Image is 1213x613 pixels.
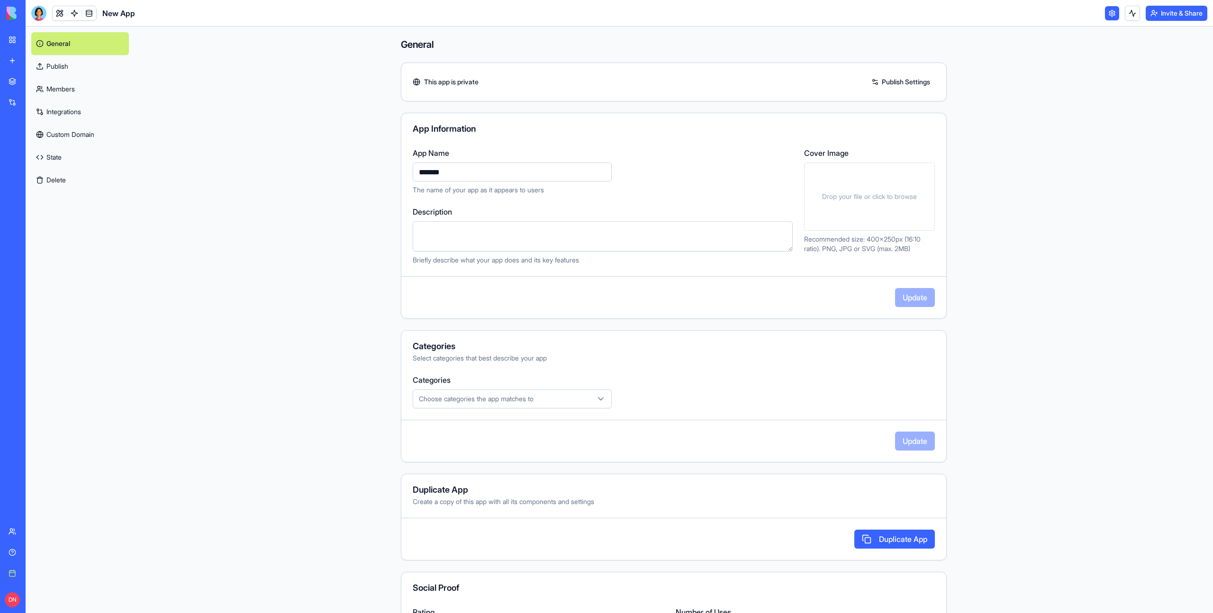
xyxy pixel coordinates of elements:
[822,192,917,201] span: Drop your file or click to browse
[413,486,935,494] div: Duplicate App
[867,74,935,90] a: Publish Settings
[413,497,935,506] div: Create a copy of this app with all its components and settings
[413,389,612,408] button: Choose categories the app matches to
[7,7,65,20] img: logo
[102,8,135,19] span: New App
[31,32,129,55] a: General
[413,374,935,386] label: Categories
[31,146,129,169] a: State
[413,185,793,195] p: The name of your app as it appears to users
[424,77,479,87] span: This app is private
[804,234,935,253] p: Recommended size: 400x250px (16:10 ratio). PNG, JPG or SVG (max. 2MB)
[1146,6,1207,21] button: Invite & Share
[31,123,129,146] a: Custom Domain
[5,592,20,607] span: DN
[31,78,129,100] a: Members
[854,530,935,549] button: Duplicate App
[413,353,935,363] div: Select categories that best describe your app
[401,38,947,51] h4: General
[413,206,793,217] label: Description
[413,125,935,133] div: App Information
[31,169,129,191] button: Delete
[419,394,534,404] span: Choose categories the app matches to
[804,147,935,159] label: Cover Image
[31,55,129,78] a: Publish
[413,342,935,351] div: Categories
[413,147,793,159] label: App Name
[413,584,935,592] div: Social Proof
[804,162,935,231] div: Drop your file or click to browse
[31,100,129,123] a: Integrations
[413,255,793,265] p: Briefly describe what your app does and its key features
